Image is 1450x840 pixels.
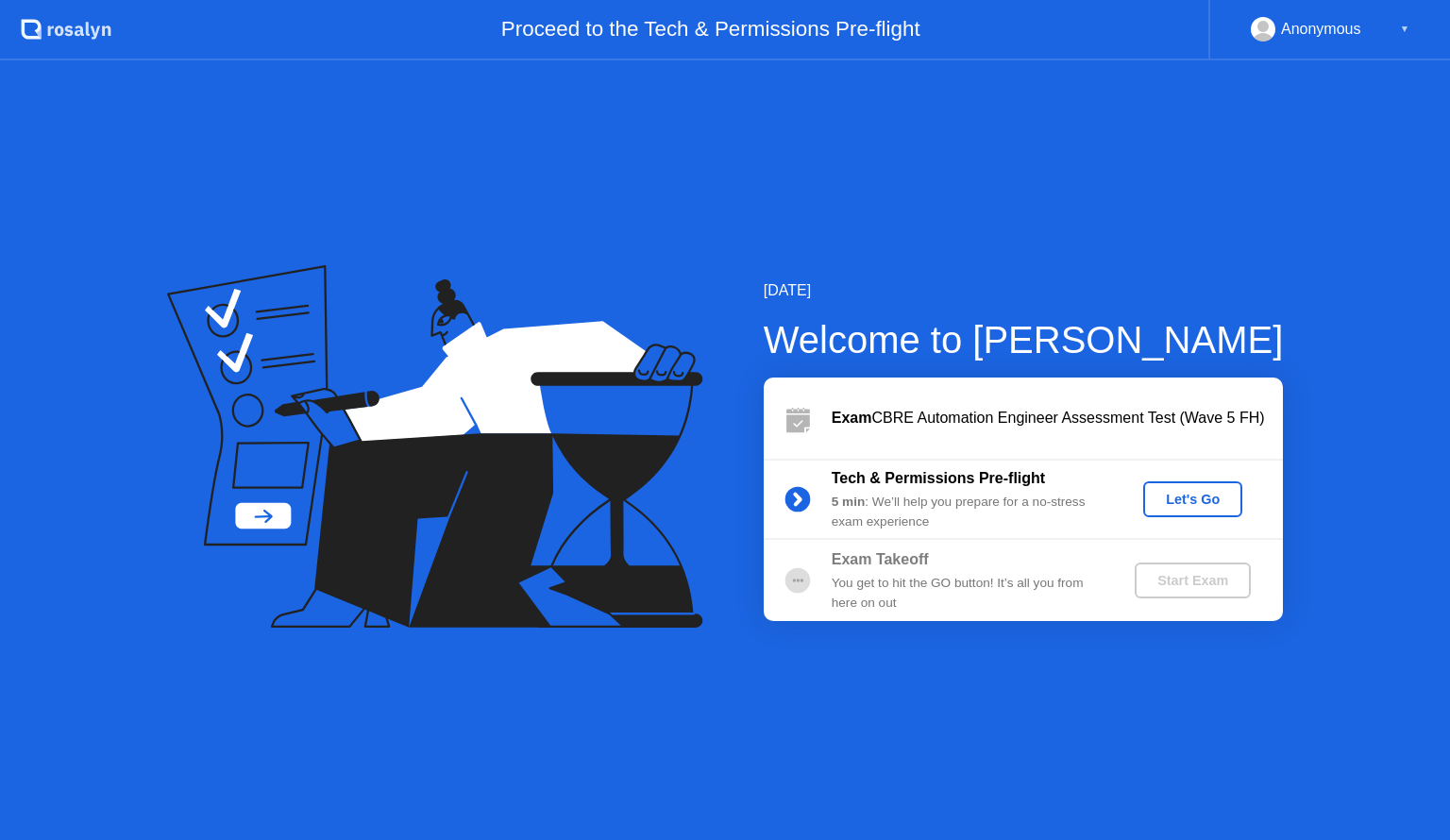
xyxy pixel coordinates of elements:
button: Start Exam [1135,563,1251,598]
div: Start Exam [1142,573,1243,588]
div: CBRE Automation Engineer Assessment Test (Wave 5 FH) [832,407,1283,429]
button: Let's Go [1143,481,1242,517]
div: Let's Go [1151,492,1235,507]
div: You get to hit the GO button! It’s all you from here on out [832,574,1104,613]
b: 5 min [832,495,866,509]
div: [DATE] [764,279,1284,302]
div: Anonymous [1281,17,1361,42]
div: Welcome to [PERSON_NAME] [764,311,1284,368]
div: ▼ [1400,17,1409,42]
div: : We’ll help you prepare for a no-stress exam experience [832,493,1104,531]
b: Exam [832,410,872,426]
b: Tech & Permissions Pre-flight [832,470,1045,486]
b: Exam Takeoff [832,551,929,567]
